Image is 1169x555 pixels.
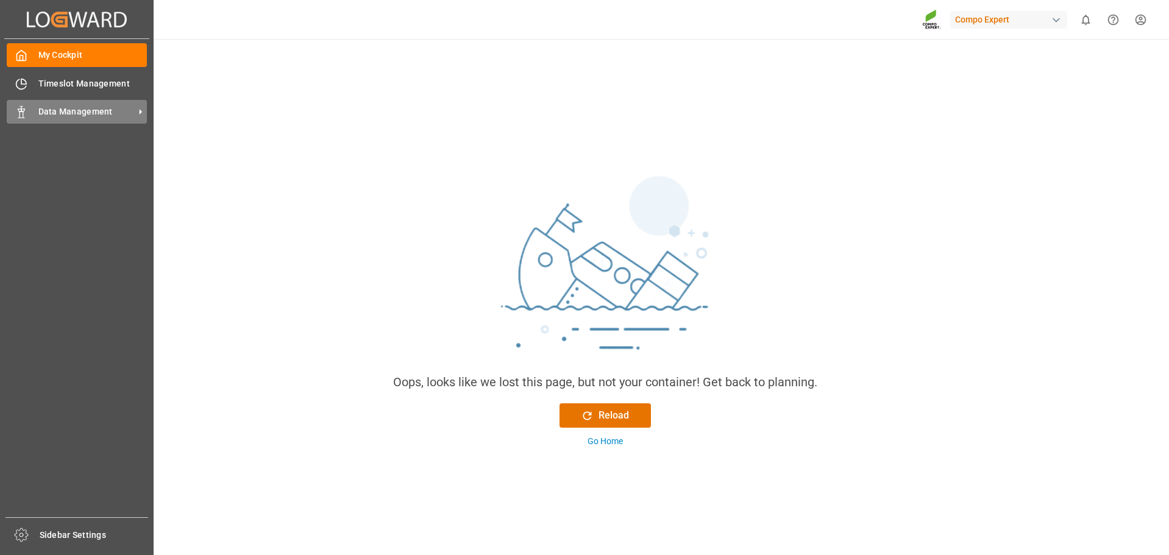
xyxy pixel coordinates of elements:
button: Go Home [560,435,651,448]
span: Data Management [38,105,135,118]
button: Compo Expert [950,8,1072,31]
span: Sidebar Settings [40,529,149,542]
span: My Cockpit [38,49,147,62]
div: Compo Expert [950,11,1067,29]
a: Timeslot Management [7,71,147,95]
img: Screenshot%202023-09-29%20at%2010.02.21.png_1712312052.png [922,9,942,30]
img: sinking_ship.png [422,171,788,373]
span: Timeslot Management [38,77,147,90]
button: show 0 new notifications [1072,6,1100,34]
a: My Cockpit [7,43,147,67]
div: Oops, looks like we lost this page, but not your container! Get back to planning. [393,373,817,391]
div: Reload [581,408,629,423]
div: Go Home [588,435,623,448]
button: Help Center [1100,6,1127,34]
button: Reload [560,403,651,428]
